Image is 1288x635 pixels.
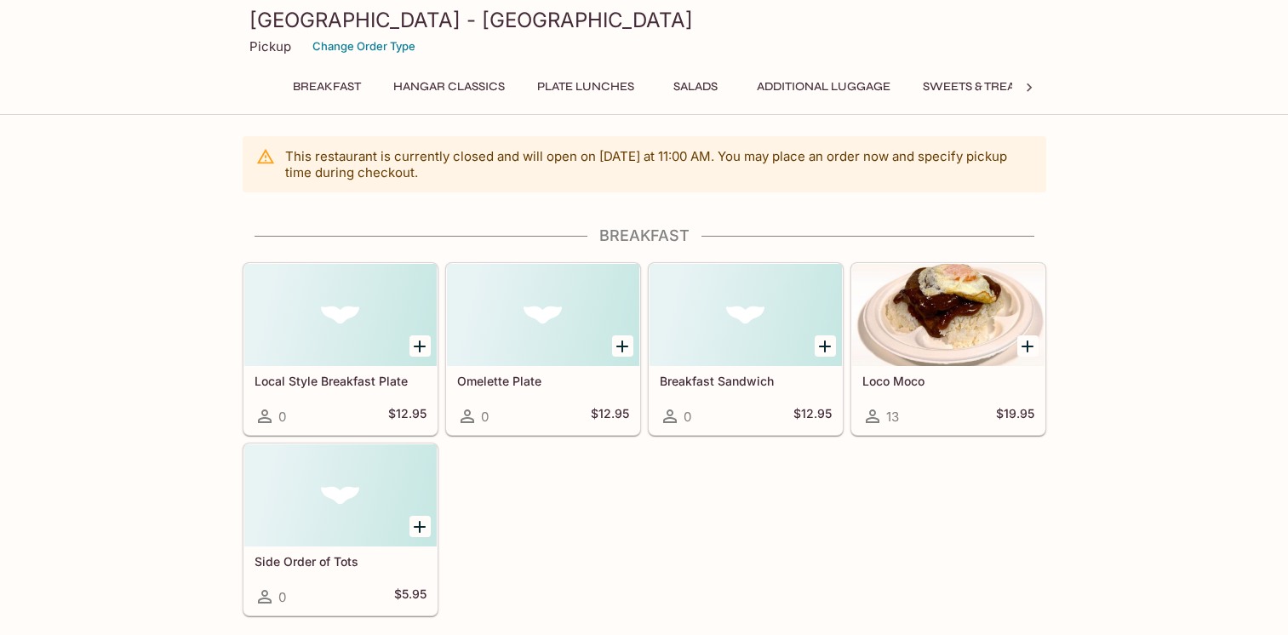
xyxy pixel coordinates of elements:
[815,335,836,357] button: Add Breakfast Sandwich
[913,75,1037,99] button: Sweets & Treats
[996,406,1034,426] h5: $19.95
[243,263,438,435] a: Local Style Breakfast Plate0$12.95
[255,554,426,569] h5: Side Order of Tots
[394,586,426,607] h5: $5.95
[660,374,832,388] h5: Breakfast Sandwich
[278,409,286,425] span: 0
[862,374,1034,388] h5: Loco Moco
[305,33,423,60] button: Change Order Type
[244,444,437,546] div: Side Order of Tots
[457,374,629,388] h5: Omelette Plate
[283,75,370,99] button: Breakfast
[649,263,843,435] a: Breakfast Sandwich0$12.95
[657,75,734,99] button: Salads
[409,335,431,357] button: Add Local Style Breakfast Plate
[249,7,1039,33] h3: [GEOGRAPHIC_DATA] - [GEOGRAPHIC_DATA]
[650,264,842,366] div: Breakfast Sandwich
[285,148,1033,180] p: This restaurant is currently closed and will open on [DATE] at 11:00 AM . You may place an order ...
[591,406,629,426] h5: $12.95
[612,335,633,357] button: Add Omelette Plate
[243,226,1046,245] h4: Breakfast
[747,75,900,99] button: Additional Luggage
[528,75,644,99] button: Plate Lunches
[384,75,514,99] button: Hangar Classics
[446,263,640,435] a: Omelette Plate0$12.95
[852,264,1045,366] div: Loco Moco
[388,406,426,426] h5: $12.95
[793,406,832,426] h5: $12.95
[886,409,899,425] span: 13
[278,589,286,605] span: 0
[255,374,426,388] h5: Local Style Breakfast Plate
[1017,335,1039,357] button: Add Loco Moco
[249,38,291,54] p: Pickup
[243,443,438,615] a: Side Order of Tots0$5.95
[851,263,1045,435] a: Loco Moco13$19.95
[447,264,639,366] div: Omelette Plate
[409,516,431,537] button: Add Side Order of Tots
[244,264,437,366] div: Local Style Breakfast Plate
[684,409,691,425] span: 0
[481,409,489,425] span: 0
